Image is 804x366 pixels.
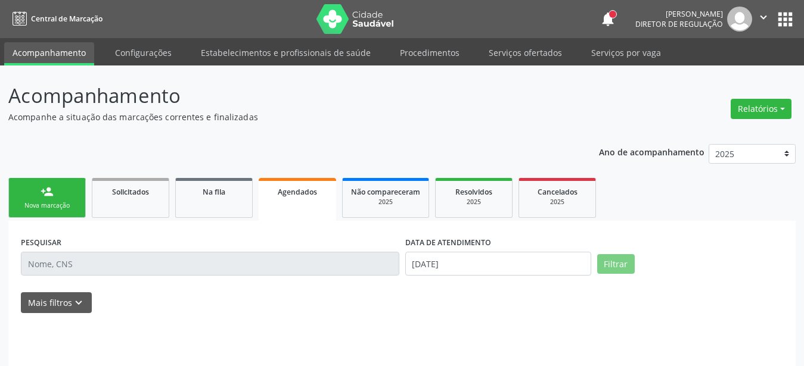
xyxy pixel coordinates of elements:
[278,187,317,197] span: Agendados
[757,11,770,24] i: 
[599,144,704,159] p: Ano de acompanhamento
[444,198,504,207] div: 2025
[4,42,94,65] a: Acompanhamento
[455,187,492,197] span: Resolvidos
[635,9,723,19] div: [PERSON_NAME]
[405,233,491,252] label: DATA DE ATENDIMENTO
[583,42,669,63] a: Serviços por vaga
[538,187,578,197] span: Cancelados
[8,81,560,111] p: Acompanhamento
[203,187,225,197] span: Na fila
[752,7,775,32] button: 
[107,42,180,63] a: Configurações
[21,292,92,313] button: Mais filtroskeyboard_arrow_down
[727,7,752,32] img: img
[635,19,723,29] span: Diretor de regulação
[8,9,103,29] a: Central de Marcação
[21,233,61,252] label: PESQUISAR
[8,111,560,123] p: Acompanhe a situação das marcações correntes e finalizadas
[600,11,616,27] button: notifications
[351,187,420,197] span: Não compareceram
[731,99,791,119] button: Relatórios
[351,198,420,207] div: 2025
[41,185,54,198] div: person_add
[597,254,635,274] button: Filtrar
[527,198,587,207] div: 2025
[21,252,399,276] input: Nome, CNS
[392,42,468,63] a: Procedimentos
[193,42,379,63] a: Estabelecimentos e profissionais de saúde
[775,9,796,30] button: apps
[480,42,570,63] a: Serviços ofertados
[112,187,149,197] span: Solicitados
[31,14,103,24] span: Central de Marcação
[17,201,77,210] div: Nova marcação
[405,252,591,276] input: Selecione um intervalo
[72,296,85,309] i: keyboard_arrow_down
